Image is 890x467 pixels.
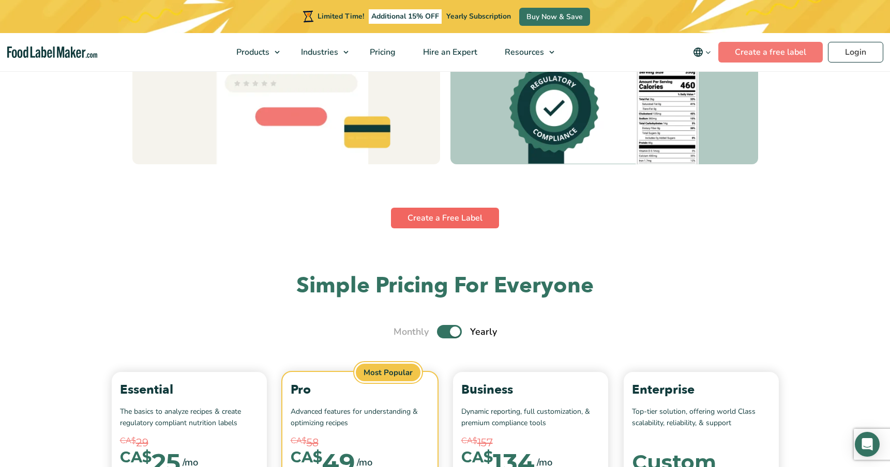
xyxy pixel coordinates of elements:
[354,362,422,383] span: Most Popular
[632,380,771,400] p: Enterprise
[136,435,148,450] span: 29
[120,380,259,400] p: Essential
[120,435,136,447] span: CA$
[391,208,499,228] a: Create a Free Label
[233,46,270,58] span: Products
[632,406,771,429] p: Top-tier solution, offering world Class scalability, reliability, & support
[491,33,560,71] a: Resources
[420,46,478,58] span: Hire an Expert
[120,450,152,465] span: CA$
[291,435,307,447] span: CA$
[291,450,322,465] span: CA$
[855,432,880,457] div: Open Intercom Messenger
[120,406,259,429] p: The basics to analyze recipes & create regulatory compliant nutrition labels
[446,11,511,21] span: Yearly Subscription
[461,450,493,465] span: CA$
[718,42,823,63] a: Create a free label
[356,33,407,71] a: Pricing
[288,33,354,71] a: Industries
[394,325,429,339] span: Monthly
[437,325,462,338] label: Toggle
[369,9,442,24] span: Additional 15% OFF
[519,8,590,26] a: Buy Now & Save
[461,406,600,429] p: Dynamic reporting, full customization, & premium compliance tools
[461,435,477,447] span: CA$
[318,11,364,21] span: Limited Time!
[828,42,883,63] a: Login
[477,435,493,450] span: 157
[223,33,285,71] a: Products
[307,435,319,450] span: 58
[470,325,497,339] span: Yearly
[291,406,429,429] p: Advanced features for understanding & optimizing recipes
[367,46,397,58] span: Pricing
[410,33,489,71] a: Hire an Expert
[502,46,545,58] span: Resources
[107,272,784,300] h2: Simple Pricing For Everyone
[298,46,339,58] span: Industries
[461,380,600,400] p: Business
[291,380,429,400] p: Pro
